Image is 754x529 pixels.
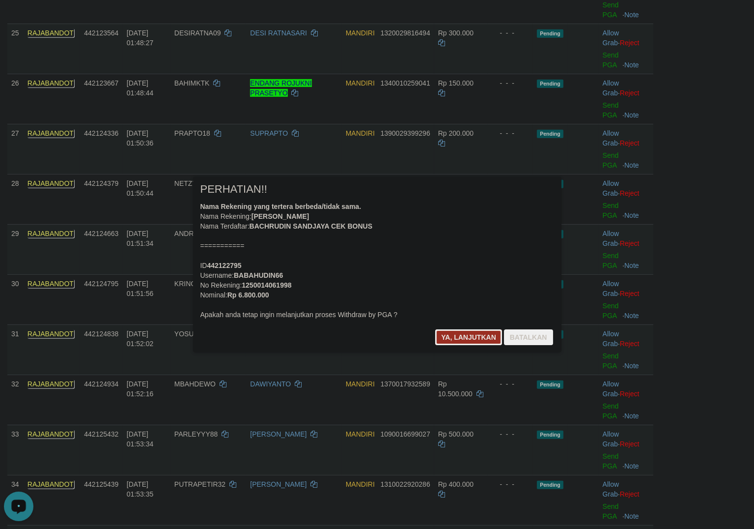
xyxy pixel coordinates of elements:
b: 1250014061998 [242,281,291,289]
button: Open LiveChat chat widget [4,4,33,33]
b: BABAHUDIN66 [234,271,283,279]
b: Rp 6.800.000 [227,291,269,299]
b: 442122795 [207,262,242,269]
span: PERHATIAN!! [200,184,268,194]
button: Ya, lanjutkan [435,329,502,345]
div: Nama Rekening: Nama Terdaftar: =========== ID Username: No Rekening: Nominal: Apakah anda tetap i... [200,202,554,320]
b: Nama Rekening yang tertera berbeda/tidak sama. [200,203,362,210]
b: BACHRUDIN SANDJAYA CEK BONUS [250,222,372,230]
b: [PERSON_NAME] [251,212,309,220]
button: Batalkan [504,329,553,345]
